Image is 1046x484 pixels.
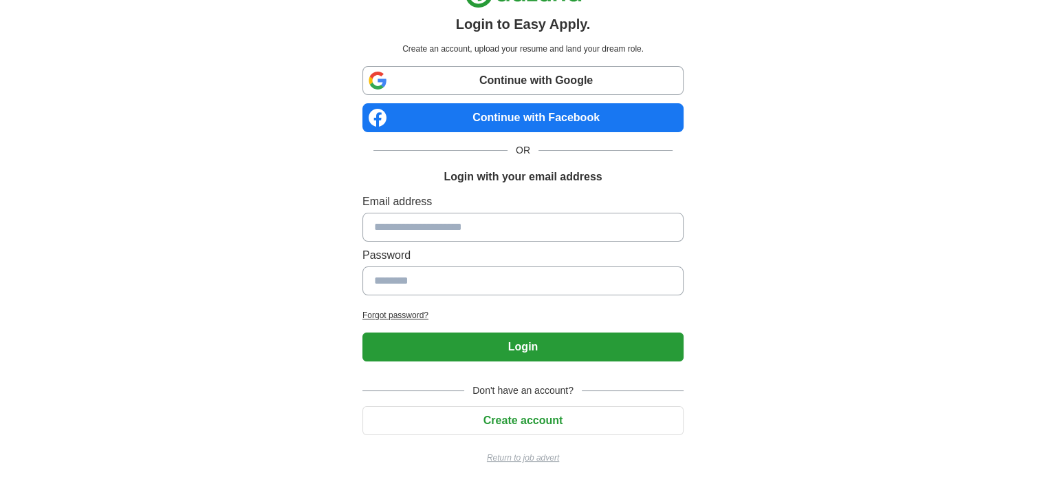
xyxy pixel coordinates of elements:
label: Password [362,247,684,264]
p: Create an account, upload your resume and land your dream role. [365,43,681,55]
button: Login [362,333,684,361]
a: Continue with Google [362,66,684,95]
button: Create account [362,406,684,435]
h1: Login to Easy Apply. [456,14,591,34]
span: OR [508,143,538,158]
label: Email address [362,193,684,210]
a: Forgot password? [362,309,684,322]
span: Don't have an account? [464,383,582,398]
a: Return to job advert [362,452,684,464]
a: Create account [362,414,684,426]
h1: Login with your email address [444,169,602,185]
a: Continue with Facebook [362,103,684,132]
